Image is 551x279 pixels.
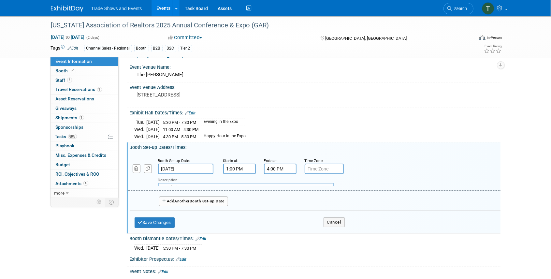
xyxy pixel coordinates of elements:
[163,120,196,125] span: 5:30 PM - 7:30 PM
[158,270,169,274] a: Edit
[165,45,176,52] div: B2C
[51,95,118,104] a: Asset Reservations
[56,68,76,73] span: Booth
[56,115,84,120] span: Shipments
[51,34,85,40] span: [DATE] [DATE]
[56,87,102,92] span: Travel Reservations
[56,143,75,148] span: Playbook
[158,164,213,174] input: Date
[51,76,118,85] a: Staff2
[71,69,74,72] i: Booth reservation complete
[163,134,196,139] span: 4:30 PM - 5:30 PM
[51,160,118,169] a: Budget
[135,133,147,140] td: Wed.
[200,119,246,126] td: Evening in the Expo
[130,254,500,263] div: Exhibitor Prospectus:
[158,158,190,163] small: Booth Set-up Date:
[305,164,344,174] input: Time Zone
[56,181,88,186] span: Attachments
[134,45,149,52] div: Booth
[130,267,500,275] div: Event Notes:
[163,246,196,251] span: 5:30 PM - 7:30 PM
[138,53,183,58] a: [URL][DOMAIN_NAME]
[51,85,118,94] a: Travel Reservations1
[135,126,147,133] td: Wed.
[51,141,118,151] a: Playbook
[443,3,473,14] a: Search
[482,2,494,15] img: Tiff Wagner
[51,45,79,52] td: Tags
[68,46,79,51] a: Edit
[56,171,99,177] span: ROI, Objectives & ROO
[200,133,246,140] td: Happy Hour in the Expo
[147,245,160,252] td: [DATE]
[179,45,192,52] div: Tier 2
[51,179,118,188] a: Attachments4
[68,134,77,139] span: 88%
[51,170,118,179] a: ROI, Objectives & ROO
[135,119,147,126] td: Tue.
[264,164,297,174] input: End Time
[324,217,345,227] button: Cancel
[176,257,187,262] a: Edit
[130,234,500,242] div: Booth Dismantle Dates/Times:
[51,6,83,12] img: ExhibitDay
[56,153,107,158] span: Misc. Expenses & Credits
[105,198,118,206] td: Toggle Event Tabs
[94,198,105,206] td: Personalize Event Tab Strip
[97,87,102,92] span: 1
[83,181,88,186] span: 4
[91,6,142,11] span: Trade Shows and Events
[325,36,407,41] span: [GEOGRAPHIC_DATA], [GEOGRAPHIC_DATA]
[484,45,501,48] div: Event Rating
[147,126,160,133] td: [DATE]
[264,158,278,163] small: Ends at:
[65,35,71,40] span: to
[223,164,256,174] input: Start Time
[158,183,334,192] input: Description
[137,92,277,98] pre: [STREET_ADDRESS]
[305,158,324,163] small: Time Zone:
[79,115,84,120] span: 1
[51,189,118,198] a: more
[51,151,118,160] a: Misc. Expenses & Credits
[49,20,464,31] div: [US_STATE] Association of Realtors 2025 Annual Conference & Expo (GAR)
[166,34,205,41] button: Committed
[55,134,77,139] span: Tasks
[479,35,486,40] img: Format-Inperson.png
[175,199,190,203] span: Another
[56,162,70,167] span: Budget
[56,96,94,101] span: Asset Reservations
[135,217,175,228] button: Save Changes
[67,78,72,82] span: 2
[130,62,500,70] div: Event Venue Name:
[51,132,118,141] a: Tasks88%
[435,34,502,44] div: Event Format
[147,119,160,126] td: [DATE]
[130,82,500,91] div: Event Venue Address:
[56,106,77,111] span: Giveaways
[84,45,132,52] div: Channel Sales - Regional
[135,70,496,80] div: The [PERSON_NAME]
[163,127,199,132] span: 11:00 AM - 4:30 PM
[56,125,84,130] span: Sponsorships
[196,237,207,241] a: Edit
[135,245,147,252] td: Wed.
[51,104,118,113] a: Giveaways
[130,142,500,151] div: Booth Set-up Dates/Times:
[56,59,92,64] span: Event Information
[159,197,228,206] button: AddAnotherBooth Set-up Date
[54,190,65,196] span: more
[151,45,163,52] div: B2B
[86,36,100,40] span: (2 days)
[185,111,196,115] a: Edit
[147,133,160,140] td: [DATE]
[452,6,467,11] span: Search
[158,178,179,182] small: Description:
[56,78,72,83] span: Staff
[51,57,118,66] a: Event Information
[130,108,500,116] div: Exhibit Hall Dates/Times:
[51,113,118,123] a: Shipments1
[51,66,118,76] a: Booth
[51,123,118,132] a: Sponsorships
